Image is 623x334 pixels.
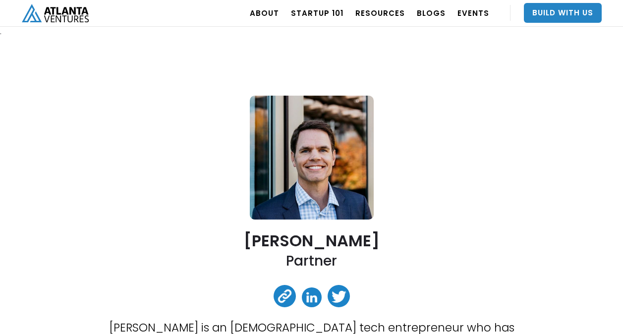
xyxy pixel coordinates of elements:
h2: [PERSON_NAME] [244,232,380,249]
h2: Partner [286,252,337,270]
a: Build With Us [524,3,602,23]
